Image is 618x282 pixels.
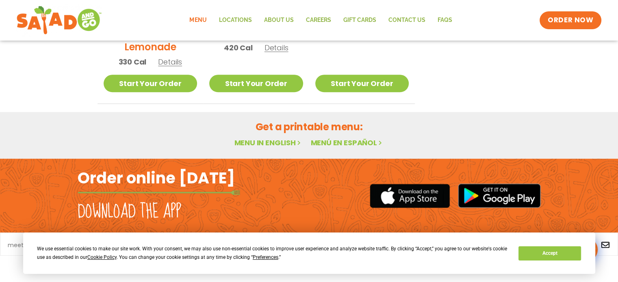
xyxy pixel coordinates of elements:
[183,11,213,30] a: Menu
[37,245,509,262] div: We use essential cookies to make our site work. With your consent, we may also use non-essential ...
[234,138,302,148] a: Menu in English
[23,232,595,274] div: Cookie Consent Prompt
[119,56,147,67] span: 330 Cal
[213,11,258,30] a: Locations
[78,200,181,223] h2: Download the app
[265,43,288,53] span: Details
[370,183,450,209] img: appstore
[310,138,384,148] a: Menú en español
[382,11,431,30] a: Contact Us
[315,75,409,92] a: Start Your Order
[337,11,382,30] a: GIFT CARDS
[431,11,458,30] a: FAQs
[87,254,117,260] span: Cookie Policy
[16,4,102,37] img: new-SAG-logo-768×292
[540,11,601,29] a: ORDER NOW
[104,75,197,92] a: Start Your Order
[8,242,85,248] a: meet chef [PERSON_NAME]
[224,42,253,53] span: 420 Cal
[518,246,581,260] button: Accept
[299,11,337,30] a: Careers
[458,183,541,208] img: google_play
[183,11,458,30] nav: Menu
[78,190,240,195] img: fork
[98,120,521,134] h2: Get a printable menu:
[209,75,303,92] a: Start Your Order
[253,254,278,260] span: Preferences
[548,15,593,25] span: ORDER NOW
[258,11,299,30] a: About Us
[158,57,182,67] span: Details
[78,168,235,188] h2: Order online [DATE]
